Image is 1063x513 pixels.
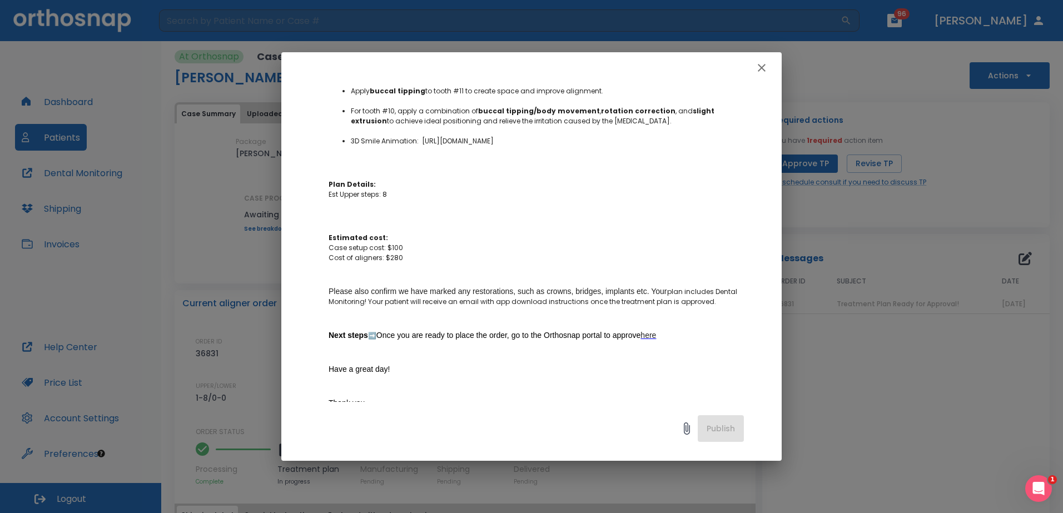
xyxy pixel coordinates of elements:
p: Est Upper steps: 8 [329,180,744,210]
iframe: Intercom live chat [1025,475,1052,502]
strong: rotation correction [601,106,675,116]
a: here [640,331,656,340]
span: 1 [1048,475,1057,484]
p: plan includes Dental Monitoring! Your patient will receive an email with app download instruction... [329,286,744,307]
p: Case setup cost: $100 Cost of aligners: $280 [329,233,744,263]
li: Apply to tooth #11 to create space and improve alignment. [351,86,744,96]
li: For tooth #10, apply a combination of , , and to achieve ideal positioning and relieve the irrita... [351,106,744,126]
strong: Next steps [329,331,368,340]
strong: buccal tipping [370,86,425,96]
span: Thank you, [329,399,367,407]
strong: Plan Details: [329,180,376,189]
span: ➡️ [368,332,376,340]
span: Please also confirm we have marked any restorations, such as crowns, bridges, implants etc. Your [329,287,667,296]
li: 3D Smile Animation: [URL][DOMAIN_NAME] [351,136,744,146]
span: Once you are ready to place the order, go to the Orthosnap portal to approve [376,331,641,340]
strong: Estimated cost: [329,233,388,242]
span: Have a great day! [329,365,390,373]
strong: buccal tipping/body movement [478,106,600,116]
p: Need case help? [329,398,744,429]
strong: slight extrusion [351,106,716,126]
